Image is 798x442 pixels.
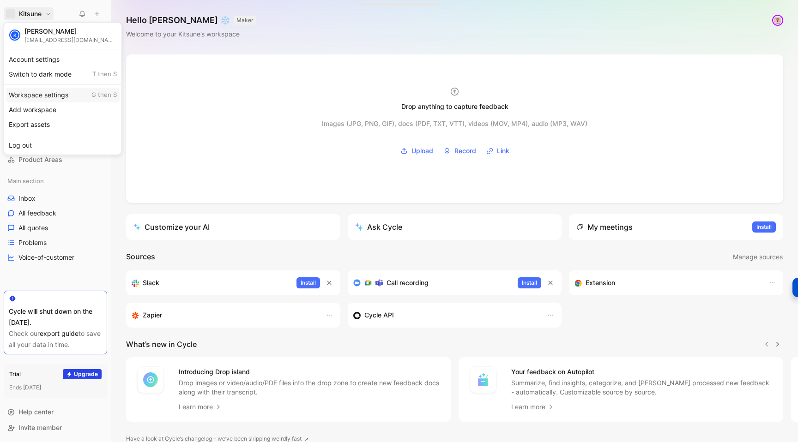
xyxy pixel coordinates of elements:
div: Switch to dark mode [6,67,120,82]
span: T then S [92,70,117,78]
div: K [10,30,19,40]
div: Workspace settings [6,88,120,102]
div: [PERSON_NAME] [24,27,117,36]
div: Add workspace [6,102,120,117]
div: Kitsune [4,22,122,155]
div: [EMAIL_ADDRESS][DOMAIN_NAME] [24,36,117,43]
div: Export assets [6,117,120,132]
div: Account settings [6,52,120,67]
span: G then S [91,91,117,99]
div: Log out [6,138,120,153]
